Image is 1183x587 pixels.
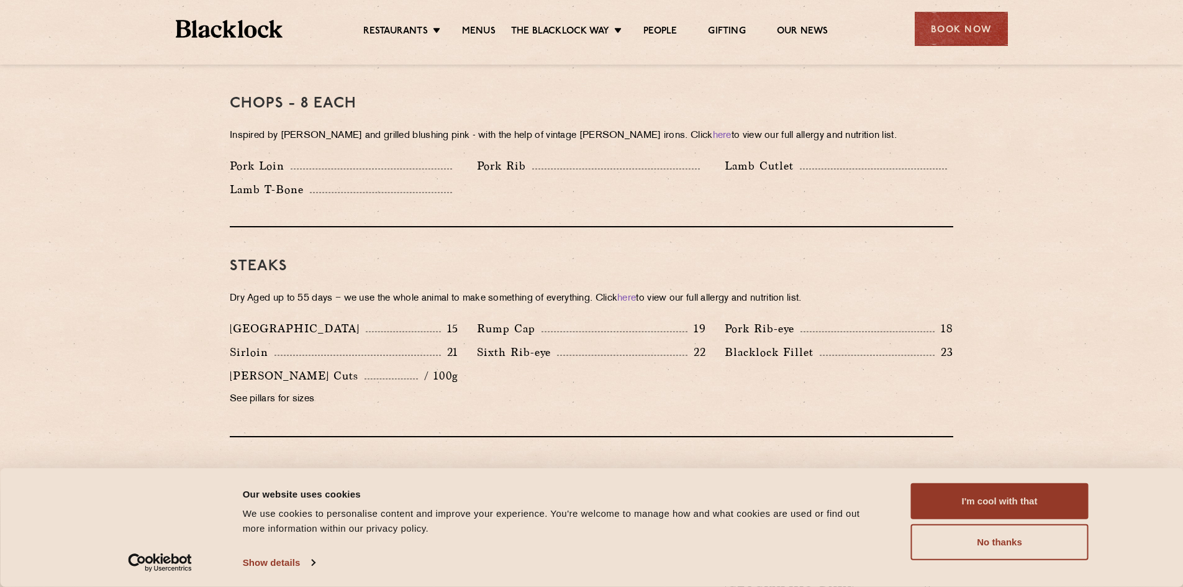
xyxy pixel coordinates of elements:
a: The Blacklock Way [511,25,609,39]
p: Inspired by [PERSON_NAME] and grilled blushing pink - with the help of vintage [PERSON_NAME] iron... [230,127,953,145]
p: / 100g [418,368,458,384]
p: See pillars for sizes [230,391,458,408]
p: Lamb Cutlet [725,157,800,175]
p: 18 [935,321,953,337]
p: 23 [935,344,953,360]
div: Book Now [915,12,1008,46]
div: We use cookies to personalise content and improve your experience. You're welcome to manage how a... [243,506,883,536]
p: Lamb T-Bone [230,181,310,198]
p: Blacklock Fillet [725,344,820,361]
h3: Chops - 8 each [230,96,953,112]
a: Usercentrics Cookiebot - opens in a new window [106,553,214,572]
p: Sirloin [230,344,274,361]
h3: Steaks [230,258,953,275]
a: Restaurants [363,25,428,39]
a: Show details [243,553,315,572]
a: Menus [462,25,496,39]
p: 21 [441,344,459,360]
p: Pork Loin [230,157,291,175]
p: Pork Rib [477,157,532,175]
button: I'm cool with that [911,483,1089,519]
a: Our News [777,25,828,39]
div: Our website uses cookies [243,486,883,501]
p: [PERSON_NAME] Cuts [230,367,365,385]
p: 15 [441,321,459,337]
img: BL_Textured_Logo-footer-cropped.svg [176,20,283,38]
button: No thanks [911,524,1089,560]
p: 19 [687,321,706,337]
p: Rump Cap [477,320,542,337]
a: Gifting [708,25,745,39]
p: Pork Rib-eye [725,320,800,337]
a: here [713,131,732,140]
p: 22 [687,344,706,360]
p: Sixth Rib-eye [477,344,557,361]
a: People [643,25,677,39]
p: Dry Aged up to 55 days − we use the whole animal to make something of everything. Click to view o... [230,290,953,307]
p: [GEOGRAPHIC_DATA] [230,320,366,337]
a: here [617,294,636,303]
